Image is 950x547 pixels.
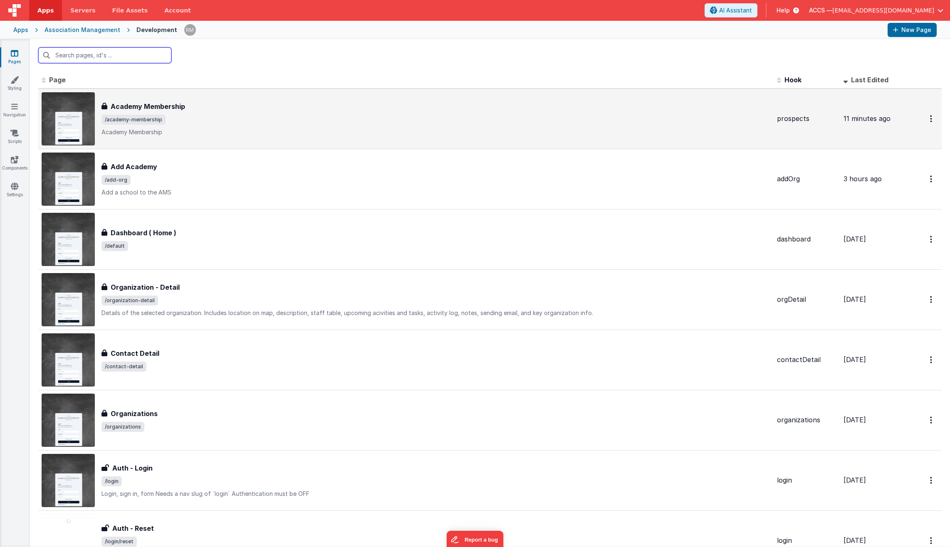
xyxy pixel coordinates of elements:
span: [DATE] [844,416,866,424]
button: Options [925,472,938,489]
span: [DATE] [844,295,866,303]
span: Help [777,6,790,15]
div: addOrg [777,174,837,184]
span: Apps [37,6,54,15]
span: /academy-membership [101,115,166,125]
span: [DATE] [844,355,866,364]
span: 11 minutes ago [844,114,891,123]
span: [DATE] [844,235,866,243]
span: /login [101,476,122,486]
div: login [777,476,837,485]
div: Apps [13,26,28,34]
h3: Contact Detail [111,348,159,358]
h3: Add Academy [111,162,157,172]
span: [EMAIL_ADDRESS][DOMAIN_NAME] [832,6,934,15]
button: ACCS — [EMAIL_ADDRESS][DOMAIN_NAME] [809,6,943,15]
span: /default [101,241,128,251]
span: File Assets [112,6,148,15]
span: /organizations [101,422,144,432]
p: Academy Membership [101,128,770,136]
span: ACCS — [809,6,832,15]
span: AI Assistant [719,6,752,15]
span: [DATE] [844,476,866,484]
h3: Dashboard ( Home ) [111,228,176,238]
h3: Academy Membership [111,101,185,111]
p: Details of the selected organization. Includes location on map, description, staff table, upcomin... [101,309,770,317]
button: Options [925,170,938,187]
button: Options [925,291,938,308]
input: Search pages, id's ... [38,47,171,63]
button: Options [925,411,938,429]
span: Page [49,76,66,84]
div: prospects [777,114,837,123]
span: Last Edited [851,76,888,84]
button: New Page [888,23,937,37]
div: dashboard [777,234,837,244]
button: Options [925,231,938,248]
button: AI Assistant [705,3,757,17]
h3: Auth - Reset [112,523,154,533]
span: /organization-detail [101,296,158,306]
button: Options [925,351,938,368]
span: /login/reset [101,537,137,547]
h3: Auth - Login [112,463,153,473]
div: organizations [777,415,837,425]
div: login [777,536,837,545]
span: 3 hours ago [844,175,882,183]
img: 1e10b08f9103151d1000344c2f9be56b [184,24,196,36]
span: /contact-detail [101,362,146,372]
div: Association Management [45,26,120,34]
p: Add a school to the AMS [101,188,770,197]
h3: Organization - Detail [111,282,180,292]
div: orgDetail [777,295,837,304]
span: Servers [70,6,95,15]
span: /add-org [101,175,131,185]
h3: Organizations [111,409,158,419]
p: Login, sign in, form Needs a nav slug of `login` Authentication must be OFF [101,490,770,498]
button: Options [925,110,938,127]
span: Hook [784,76,802,84]
div: Development [136,26,177,34]
span: [DATE] [844,536,866,545]
div: contactDetail [777,355,837,365]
